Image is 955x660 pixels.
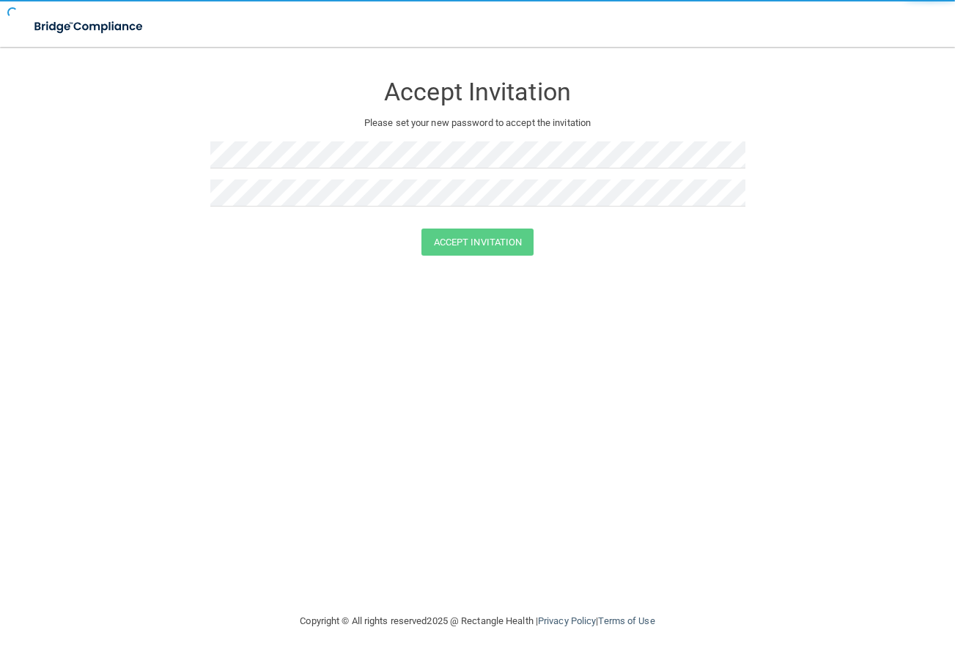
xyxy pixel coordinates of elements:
[538,615,596,626] a: Privacy Policy
[421,229,534,256] button: Accept Invitation
[598,615,655,626] a: Terms of Use
[22,12,157,42] img: bridge_compliance_login_screen.278c3ca4.svg
[221,114,734,132] p: Please set your new password to accept the invitation
[210,78,745,105] h3: Accept Invitation
[210,598,745,645] div: Copyright © All rights reserved 2025 @ Rectangle Health | |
